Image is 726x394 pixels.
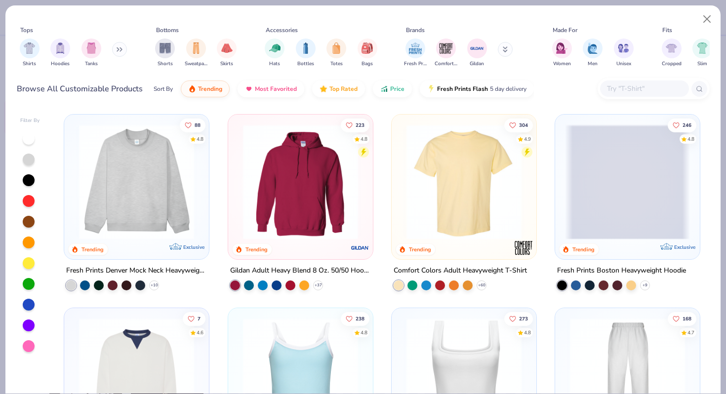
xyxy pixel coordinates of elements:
img: Comfort Colors logo [514,238,533,258]
div: 4.7 [687,329,694,337]
button: Most Favorited [238,80,304,97]
div: Made For [553,26,577,35]
span: Top Rated [329,85,358,93]
div: filter for Shirts [20,39,40,68]
img: Gildan logo [350,238,370,258]
div: filter for Tanks [81,39,101,68]
img: Hoodies Image [55,42,66,54]
button: filter button [358,39,377,68]
button: filter button [326,39,346,68]
img: Shorts Image [160,42,171,54]
img: 029b8af0-80e6-406f-9fdc-fdf898547912 [402,124,526,239]
button: Like [668,312,696,326]
img: Totes Image [331,42,342,54]
div: 4.9 [524,135,531,143]
div: 4.8 [360,135,367,143]
div: filter for Men [583,39,603,68]
button: filter button [296,39,316,68]
span: Fresh Prints Flash [437,85,488,93]
img: Sweatpants Image [191,42,202,54]
div: Fresh Prints Denver Mock Neck Heavyweight Sweatshirt [66,265,207,277]
span: Sweatpants [185,60,207,68]
span: Most Favorited [255,85,297,93]
span: Shorts [158,60,173,68]
div: filter for Unisex [614,39,634,68]
span: Skirts [220,60,233,68]
div: Fresh Prints Boston Heavyweight Hoodie [557,265,686,277]
img: Bags Image [362,42,372,54]
div: Filter By [20,117,40,124]
button: filter button [265,39,284,68]
span: 7 [198,316,201,321]
div: 4.8 [360,329,367,337]
img: 01756b78-01f6-4cc6-8d8a-3c30c1a0c8ac [238,124,363,239]
button: filter button [552,39,572,68]
span: Slim [697,60,707,68]
img: Hats Image [269,42,281,54]
div: Brands [406,26,425,35]
div: filter for Slim [692,39,712,68]
span: Totes [330,60,343,68]
img: Slim Image [697,42,708,54]
img: Cropped Image [666,42,677,54]
img: Tanks Image [86,42,97,54]
button: filter button [692,39,712,68]
div: filter for Comfort Colors [435,39,457,68]
button: filter button [20,39,40,68]
div: filter for Bags [358,39,377,68]
div: filter for Bottles [296,39,316,68]
span: Bags [362,60,373,68]
img: trending.gif [188,85,196,93]
button: filter button [50,39,70,68]
span: 5 day delivery [490,83,526,95]
span: Gildan [470,60,484,68]
span: Cropped [662,60,682,68]
span: 273 [519,316,528,321]
div: Accessories [266,26,298,35]
img: a164e800-7022-4571-a324-30c76f641635 [363,124,488,239]
button: filter button [81,39,101,68]
img: most_fav.gif [245,85,253,93]
button: Fresh Prints Flash5 day delivery [420,80,534,97]
span: 223 [355,122,364,127]
button: Like [668,118,696,132]
span: Bottles [297,60,314,68]
button: filter button [185,39,207,68]
img: Women Image [556,42,567,54]
button: filter button [662,39,682,68]
div: Fits [662,26,672,35]
img: f5d85501-0dbb-4ee4-b115-c08fa3845d83 [74,124,199,239]
div: Tops [20,26,33,35]
img: Men Image [587,42,598,54]
button: Like [183,312,205,326]
div: filter for Hats [265,39,284,68]
img: Skirts Image [221,42,233,54]
span: + 60 [478,282,485,288]
span: Exclusive [674,244,695,250]
button: filter button [435,39,457,68]
img: flash.gif [427,85,435,93]
span: Comfort Colors [435,60,457,68]
span: + 9 [643,282,647,288]
button: Like [504,118,533,132]
button: Top Rated [312,80,365,97]
span: 304 [519,122,528,127]
div: Comfort Colors Adult Heavyweight T-Shirt [394,265,527,277]
button: filter button [404,39,427,68]
span: Hats [269,60,280,68]
button: Price [373,80,412,97]
div: 4.8 [524,329,531,337]
div: filter for Cropped [662,39,682,68]
div: 4.6 [197,329,203,337]
span: Hoodies [51,60,70,68]
button: Close [698,10,717,29]
img: e55d29c3-c55d-459c-bfd9-9b1c499ab3c6 [526,124,651,239]
button: Like [340,312,369,326]
button: filter button [614,39,634,68]
button: Like [180,118,205,132]
span: 246 [683,122,691,127]
div: filter for Sweatpants [185,39,207,68]
button: Like [504,312,533,326]
img: Gildan Image [470,41,484,56]
span: 168 [683,316,691,321]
